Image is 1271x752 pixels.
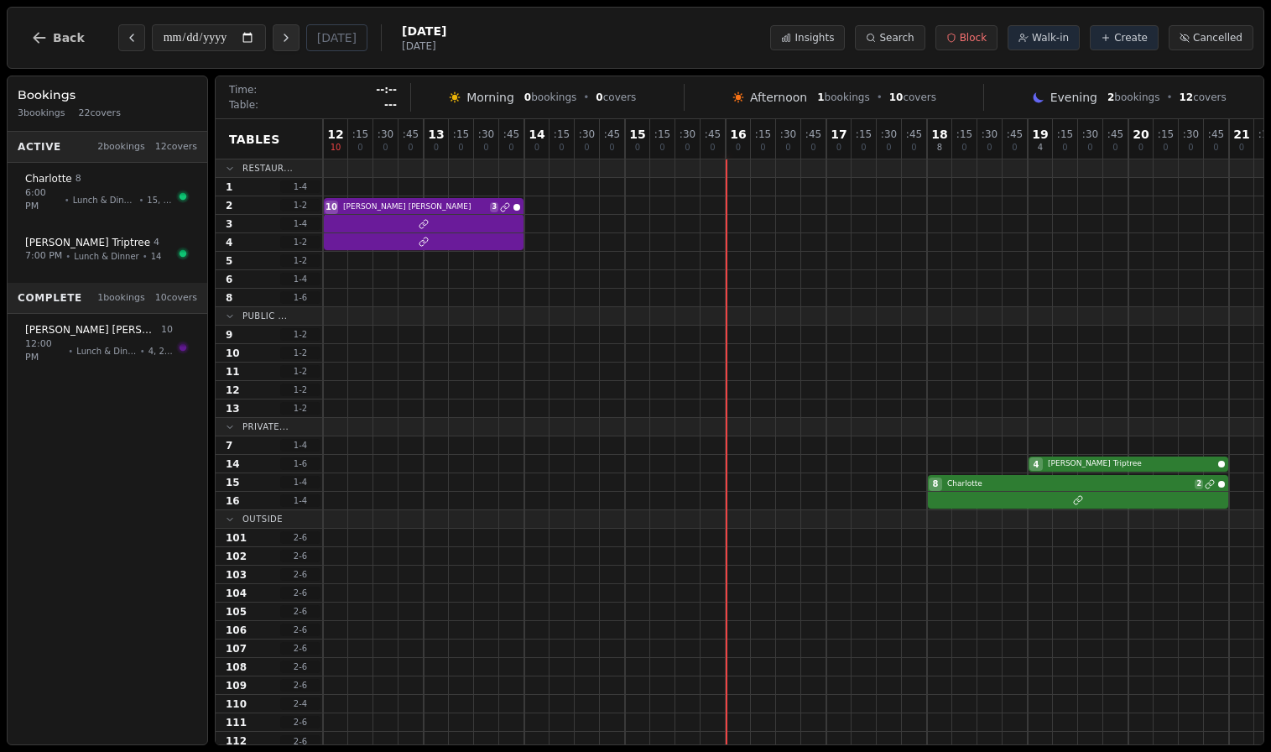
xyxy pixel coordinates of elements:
span: : 45 [503,129,519,139]
span: 10 [226,347,240,360]
span: 0 [810,144,815,152]
span: bookings [817,91,869,104]
span: • [68,345,73,358]
span: 0 [836,144,841,152]
span: 1 - 4 [280,439,320,452]
span: 0 [559,144,564,152]
span: [PERSON_NAME] [PERSON_NAME] [25,323,158,337]
span: 6 [226,273,232,286]
button: Walk-in [1008,25,1080,50]
span: 4 [226,236,232,249]
span: 0 [357,144,362,152]
span: Private... [242,420,289,433]
span: 2 - 6 [280,605,320,618]
span: [DATE] [402,39,446,53]
span: 104 [226,587,247,600]
span: 0 [886,144,891,152]
span: : 15 [1158,129,1174,139]
span: : 15 [956,129,972,139]
button: Search [855,25,925,50]
span: 2 - 6 [280,716,320,728]
span: 0 [635,144,640,152]
span: Active [18,140,61,154]
span: 10 [889,91,904,103]
button: Insights [770,25,845,50]
span: 13 [226,402,240,415]
span: 0 [584,144,589,152]
span: : 45 [1107,129,1123,139]
span: 0 [861,144,866,152]
span: 0 [736,144,741,152]
span: Create [1114,31,1148,44]
span: 0 [1087,144,1092,152]
span: 110 [226,697,247,711]
span: 101 [226,531,247,545]
span: : 45 [805,129,821,139]
span: Block [960,31,987,44]
span: 18 [931,128,947,140]
span: : 30 [579,129,595,139]
span: : 45 [705,129,721,139]
span: 0 [1112,144,1117,152]
span: 0 [760,144,765,152]
span: 1 - 2 [280,199,320,211]
span: 108 [226,661,247,674]
span: 0 [1163,144,1168,152]
span: 4 [1038,144,1043,152]
span: 0 [1062,144,1067,152]
button: Create [1090,25,1159,50]
span: : 30 [680,129,695,139]
span: 2 - 6 [280,679,320,692]
span: 1 - 2 [280,254,320,267]
span: 0 [1239,144,1244,152]
span: 10 [326,201,337,213]
span: : 15 [856,129,872,139]
span: Evening [1050,89,1097,106]
span: 107 [226,642,247,655]
span: Insights [794,31,834,44]
span: Public ... [242,310,287,322]
span: 8 [933,478,939,490]
span: 2 [226,199,232,212]
span: 103 [226,568,247,582]
span: : 30 [478,129,494,139]
button: [DATE] [306,24,367,51]
span: 2 - 6 [280,624,320,636]
span: Afternoon [750,89,807,106]
span: 1 [226,180,232,194]
span: 2 - 6 [280,568,320,581]
span: Search [879,31,914,44]
span: 0 [1188,144,1193,152]
span: • [1166,91,1172,104]
span: 4 [1034,458,1039,471]
span: 0 [534,144,539,152]
span: 1 - 2 [280,365,320,378]
button: Charlotte 86:00 PM•Lunch & Dinner•15, 16 [14,163,201,223]
span: 10 [161,323,173,337]
span: 2 - 6 [280,661,320,673]
span: • [583,91,589,104]
span: 1 - 4 [280,273,320,285]
span: 111 [226,716,247,729]
span: 14 [226,457,240,471]
span: 1 - 6 [280,291,320,304]
span: 1 [817,91,824,103]
span: 4 [154,236,159,250]
span: 14 [529,128,544,140]
span: 3 bookings [18,107,65,121]
span: Tables [229,131,280,148]
span: : 45 [906,129,922,139]
span: 0 [710,144,715,152]
span: [PERSON_NAME] Triptree [25,236,150,249]
span: 0 [987,144,992,152]
span: 10 [331,144,341,152]
span: 0 [1138,144,1143,152]
span: 22 covers [79,107,121,121]
span: • [140,345,145,358]
button: Next day [273,24,300,51]
span: 5 [226,254,232,268]
span: 2 - 4 [280,697,320,710]
span: 12 [327,128,343,140]
span: 2 - 6 [280,735,320,748]
span: 19 [1032,128,1048,140]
